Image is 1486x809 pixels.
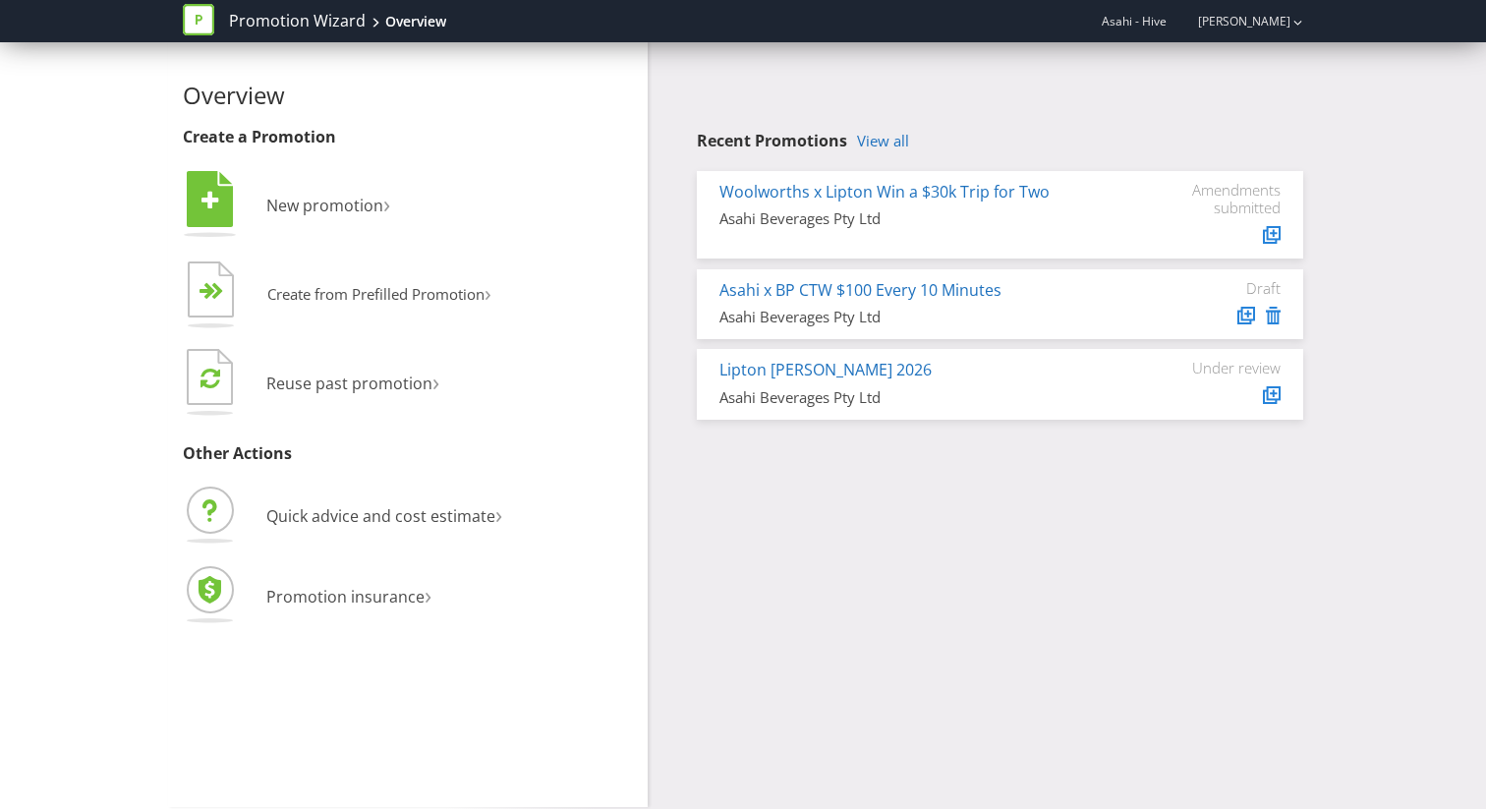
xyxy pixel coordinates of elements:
[266,373,432,394] span: Reuse past promotion
[229,10,366,32] a: Promotion Wizard
[1163,181,1281,216] div: Amendments submitted
[857,133,909,149] a: View all
[719,279,1001,301] a: Asahi x BP CTW $100 Every 10 Minutes
[719,307,1133,327] div: Asahi Beverages Pty Ltd
[266,505,495,527] span: Quick advice and cost estimate
[183,129,633,146] h3: Create a Promotion
[200,367,220,389] tspan: 
[719,208,1133,229] div: Asahi Beverages Pty Ltd
[266,586,425,607] span: Promotion insurance
[1163,359,1281,376] div: Under review
[719,387,1133,408] div: Asahi Beverages Pty Ltd
[183,257,492,335] button: Create from Prefilled Promotion›
[201,190,219,211] tspan: 
[183,586,431,607] a: Promotion insurance›
[183,445,633,463] h3: Other Actions
[1178,13,1290,29] a: [PERSON_NAME]
[719,181,1050,202] a: Woolworths x Lipton Win a $30k Trip for Two
[385,12,446,31] div: Overview
[719,359,932,380] a: Lipton [PERSON_NAME] 2026
[425,578,431,610] span: ›
[432,365,439,397] span: ›
[183,505,502,527] a: Quick advice and cost estimate›
[211,282,224,301] tspan: 
[267,284,485,304] span: Create from Prefilled Promotion
[485,277,491,308] span: ›
[1163,279,1281,297] div: Draft
[183,83,633,108] h2: Overview
[697,130,847,151] span: Recent Promotions
[383,187,390,219] span: ›
[266,195,383,216] span: New promotion
[495,497,502,530] span: ›
[1102,13,1167,29] span: Asahi - Hive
